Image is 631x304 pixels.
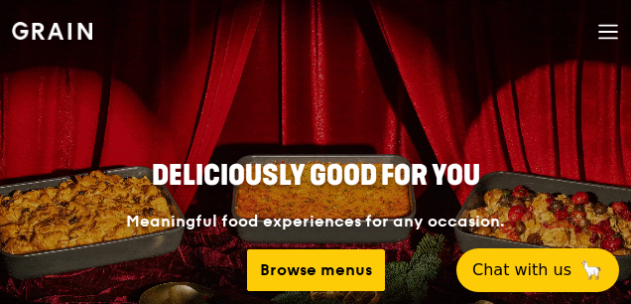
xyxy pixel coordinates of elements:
span: Chat with us [472,260,571,280]
button: Chat with us🦙 [456,248,619,292]
span: Deliciously good for you [152,159,480,193]
div: Meaningful food experiences for any occasion. [75,210,555,233]
img: Grain [12,22,92,40]
a: Browse menus [247,249,385,291]
span: 🦙 [579,260,603,280]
